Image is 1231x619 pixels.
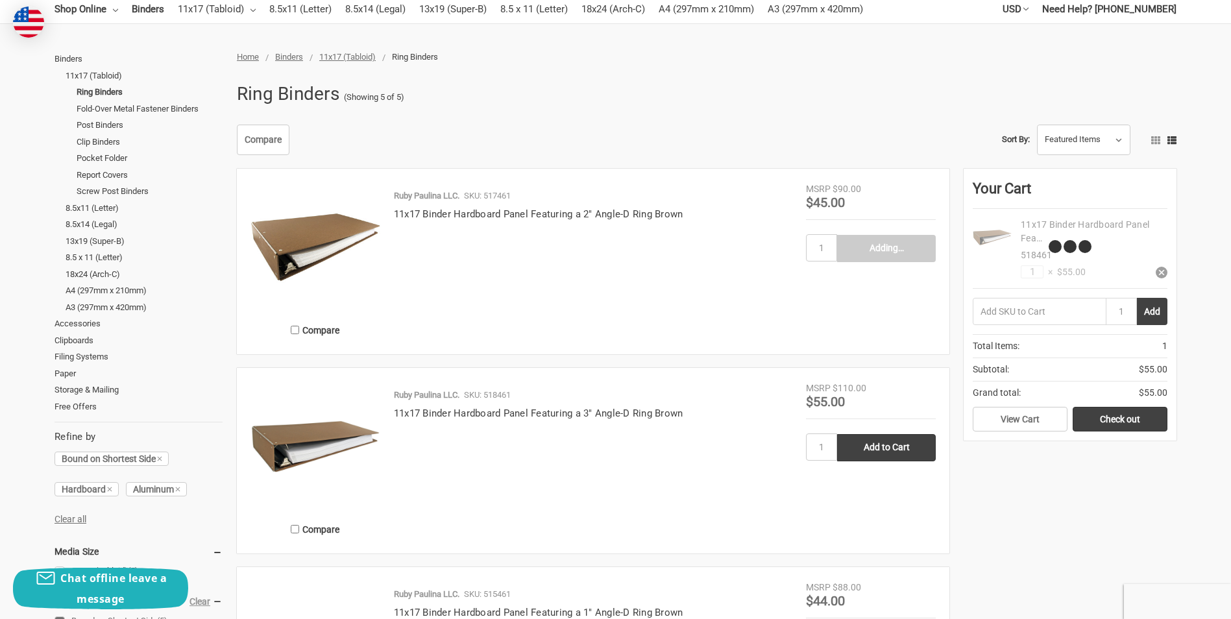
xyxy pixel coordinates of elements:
[833,383,866,393] span: $110.00
[806,182,831,196] div: MSRP
[13,6,44,38] img: duty and tax information for United States
[77,183,223,200] a: Screw Post Binders
[250,518,380,540] label: Compare
[77,117,223,134] a: Post Binders
[394,389,459,402] p: Ruby Paulina LLC.
[55,430,223,444] h5: Refine by
[394,607,683,618] a: 11x17 Binder Hardboard Panel Featuring a 1" Angle-D Ring Brown
[55,452,169,466] a: Bound on Shortest Side
[1073,407,1167,431] a: Check out
[55,382,223,398] a: Storage & Mailing
[394,189,459,202] p: Ruby Paulina LLC.
[806,593,845,609] span: $44.00
[833,582,861,592] span: $88.00
[1021,219,1149,243] a: 11x17 Binder Hardboard Panel Fea…
[392,52,438,62] span: Ring Binders
[275,52,303,62] a: Binders
[464,389,511,402] p: SKU: 518461
[66,282,223,299] a: A4 (297mm x 210mm)
[806,382,831,395] div: MSRP
[55,398,223,415] a: Free Offers
[66,299,223,316] a: A3 (297mm x 420mm)
[55,348,223,365] a: Filing Systems
[189,596,210,607] a: Clear
[55,332,223,349] a: Clipboards
[55,482,119,496] a: Hardboard
[60,571,167,606] span: Chat offline leave a message
[973,407,1067,431] a: View Cart
[66,266,223,283] a: 18x24 (Arch-C)
[1139,386,1167,400] span: $55.00
[66,200,223,217] a: 8.5x11 (Letter)
[237,125,289,156] a: Compare
[806,394,845,409] span: $55.00
[55,563,223,580] a: 11x17 (Tabloid)
[250,382,380,511] img: 11x17 Binder Hardboard Panel Featuring a 3" Angle-D Ring Brown
[973,339,1019,353] span: Total Items:
[1021,250,1052,260] span: 518461
[77,150,223,167] a: Pocket Folder
[55,51,223,67] a: Binders
[291,525,299,533] input: Compare
[77,84,223,101] a: Ring Binders
[319,52,376,62] a: 11x17 (Tabloid)
[806,581,831,594] div: MSRP
[344,91,404,104] span: (Showing 5 of 5)
[973,178,1167,209] div: Your Cart
[394,208,683,220] a: 11x17 Binder Hardboard Panel Featuring a 2" Angle-D Ring Brown
[237,52,259,62] a: Home
[126,482,187,496] a: Aluminum
[973,218,1012,257] img: 11x17 Binder Hardboard Panel Featuring a 3" Angle-D Ring Brown
[55,514,86,524] a: Clear all
[394,588,459,601] p: Ruby Paulina LLC.
[837,434,936,461] input: Add to Cart
[13,568,188,609] button: Chat offline leave a message
[833,184,861,194] span: $90.00
[1124,584,1231,619] iframe: Google Customer Reviews
[973,363,1009,376] span: Subtotal:
[464,588,511,601] p: SKU: 515461
[837,235,936,262] input: Adding…
[55,365,223,382] a: Paper
[973,298,1106,325] input: Add SKU to Cart
[77,134,223,151] a: Clip Binders
[237,77,339,111] h1: Ring Binders
[394,407,683,419] a: 11x17 Binder Hardboard Panel Featuring a 3" Angle-D Ring Brown
[806,195,845,210] span: $45.00
[66,67,223,84] a: 11x17 (Tabloid)
[55,315,223,332] a: Accessories
[250,319,380,341] label: Compare
[1162,339,1167,353] span: 1
[66,233,223,250] a: 13x19 (Super-B)
[1139,363,1167,376] span: $55.00
[464,189,511,202] p: SKU: 517461
[1043,265,1053,279] span: ×
[66,216,223,233] a: 8.5x14 (Legal)
[55,544,223,559] h5: Media Size
[77,101,223,117] a: Fold-Over Metal Fastener Binders
[291,326,299,334] input: Compare
[1137,298,1167,325] button: Add
[1002,130,1030,149] label: Sort By:
[973,386,1021,400] span: Grand total:
[250,182,380,312] img: 11x17 Binder Hardboard Panel Featuring a 2" Angle-D Ring Brown
[66,249,223,266] a: 8.5 x 11 (Letter)
[77,167,223,184] a: Report Covers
